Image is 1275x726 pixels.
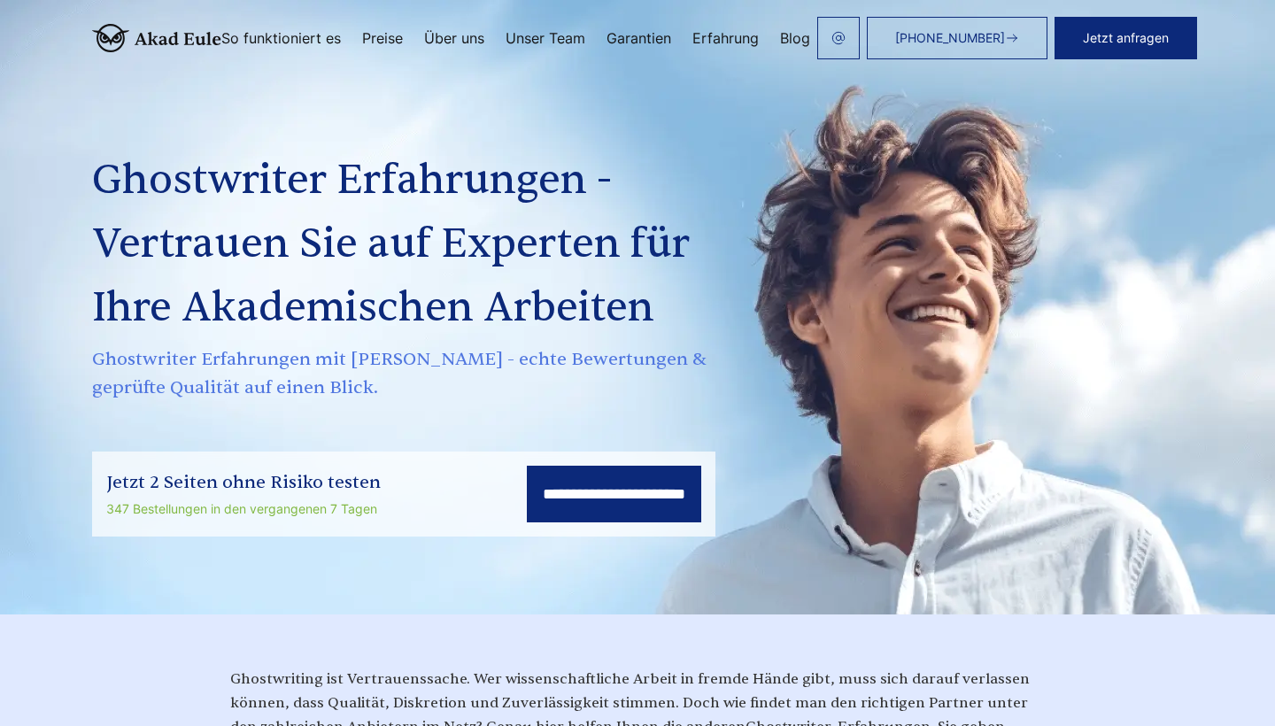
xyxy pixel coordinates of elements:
span: Ghostwriter Erfahrungen mit [PERSON_NAME] - echte Bewertungen & geprüfte Qualität auf einen Blick. [92,345,758,402]
button: Jetzt anfragen [1055,17,1197,59]
a: [PHONE_NUMBER] [867,17,1047,59]
a: So funktioniert es [221,31,341,45]
a: Blog [780,31,810,45]
a: Erfahrung [692,31,759,45]
img: logo [92,24,221,52]
span: [PHONE_NUMBER] [895,31,1005,45]
a: Unser Team [506,31,585,45]
a: Über uns [424,31,484,45]
img: email [831,31,846,45]
a: Preise [362,31,403,45]
div: 347 Bestellungen in den vergangenen 7 Tagen [106,498,381,520]
div: Jetzt 2 Seiten ohne Risiko testen [106,468,381,497]
a: Garantien [607,31,671,45]
h1: Ghostwriter Erfahrungen - Vertrauen Sie auf Experten für Ihre Akademischen Arbeiten [92,149,758,340]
